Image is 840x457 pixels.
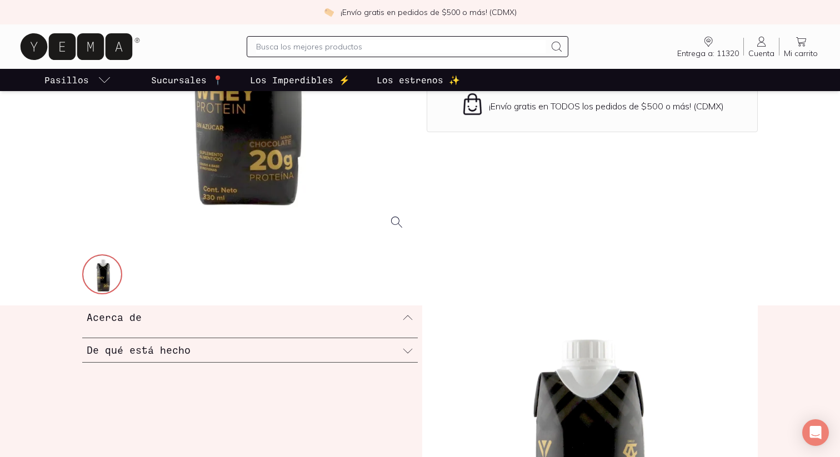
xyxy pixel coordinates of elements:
[489,101,724,112] p: ¡Envío gratis en TODOS los pedidos de $500 o más! (CDMX)
[149,69,226,91] a: Sucursales 📍
[802,419,829,446] div: Open Intercom Messenger
[784,48,818,58] span: Mi carrito
[748,48,774,58] span: Cuenta
[256,40,546,53] input: Busca los mejores productos
[324,7,334,17] img: check
[42,69,113,91] a: pasillo-todos-link
[374,69,462,91] a: Los estrenos ✨
[250,73,350,87] p: Los Imperdibles ⚡️
[87,343,191,357] h3: De qué está hecho
[151,73,223,87] p: Sucursales 📍
[248,69,352,91] a: Los Imperdibles ⚡️
[677,48,739,58] span: Entrega a: 11320
[44,73,89,87] p: Pasillos
[673,35,743,58] a: Entrega a: 11320
[83,255,123,295] img: 7_3233f504-e121-4e7f-938b-3eefbe059481=fwebp-q70-w256
[377,73,460,87] p: Los estrenos ✨
[87,310,142,324] h3: Acerca de
[779,35,822,58] a: Mi carrito
[461,92,484,116] img: Envío
[341,7,517,18] p: ¡Envío gratis en pedidos de $500 o más! (CDMX)
[744,35,779,58] a: Cuenta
